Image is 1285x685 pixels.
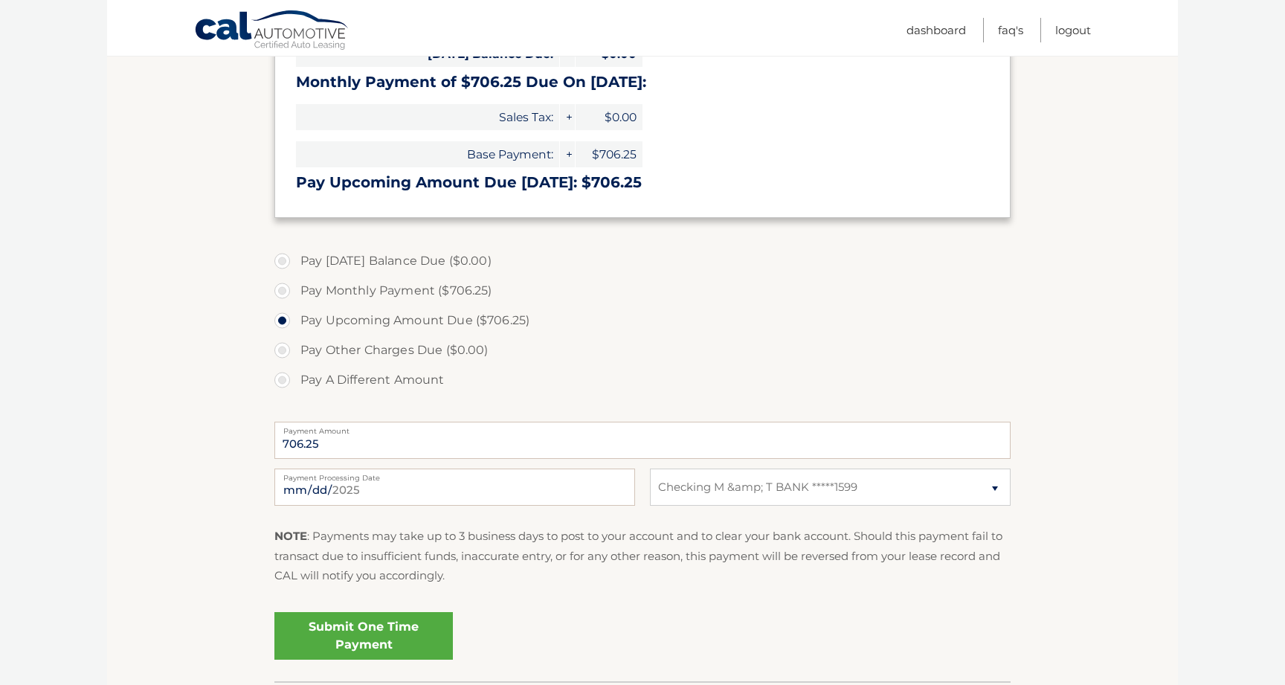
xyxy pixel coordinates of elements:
[274,469,635,506] input: Payment Date
[560,104,575,130] span: +
[274,276,1011,306] label: Pay Monthly Payment ($706.25)
[274,306,1011,335] label: Pay Upcoming Amount Due ($706.25)
[576,141,642,167] span: $706.25
[274,335,1011,365] label: Pay Other Charges Due ($0.00)
[274,365,1011,395] label: Pay A Different Amount
[296,141,559,167] span: Base Payment:
[1055,18,1091,42] a: Logout
[576,104,642,130] span: $0.00
[296,104,559,130] span: Sales Tax:
[274,529,307,543] strong: NOTE
[296,73,989,91] h3: Monthly Payment of $706.25 Due On [DATE]:
[194,10,350,53] a: Cal Automotive
[274,469,635,480] label: Payment Processing Date
[274,246,1011,276] label: Pay [DATE] Balance Due ($0.00)
[296,173,989,192] h3: Pay Upcoming Amount Due [DATE]: $706.25
[274,422,1011,459] input: Payment Amount
[274,527,1011,585] p: : Payments may take up to 3 business days to post to your account and to clear your bank account....
[906,18,966,42] a: Dashboard
[274,422,1011,434] label: Payment Amount
[560,141,575,167] span: +
[998,18,1023,42] a: FAQ's
[274,612,453,660] a: Submit One Time Payment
